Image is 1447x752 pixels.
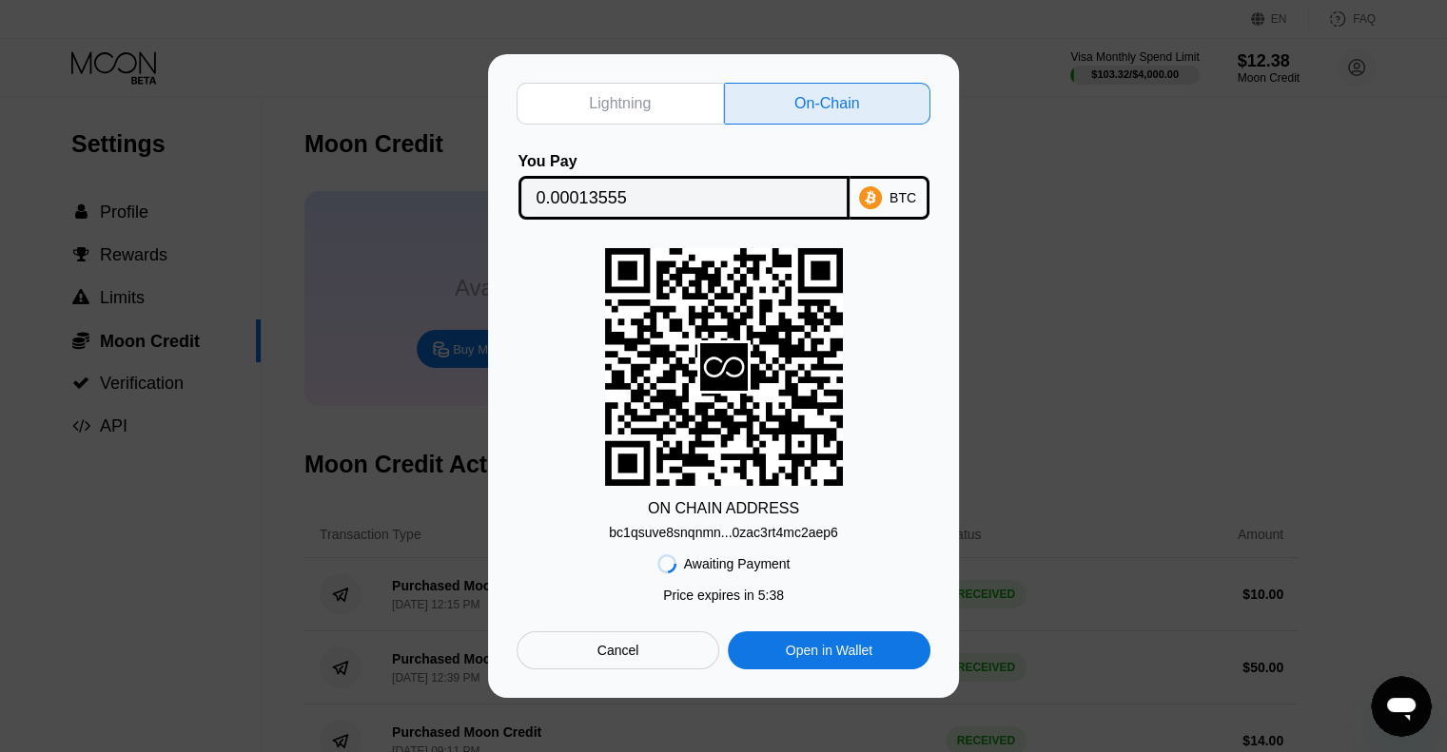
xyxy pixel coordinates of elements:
span: 5 : 38 [758,588,784,603]
div: Open in Wallet [786,642,872,659]
div: You PayBTC [517,153,930,220]
div: Lightning [589,94,651,113]
div: bc1qsuve8snqnmn...0zac3rt4mc2aep6 [609,517,837,540]
div: ON CHAIN ADDRESS [648,500,799,517]
div: Awaiting Payment [684,556,791,571]
div: Open in Wallet [728,631,930,669]
div: BTC [890,190,916,205]
div: Lightning [517,83,724,125]
iframe: Button to launch messaging window, conversation in progress [1371,676,1432,737]
div: On-Chain [794,94,859,113]
div: Cancel [597,642,639,659]
div: Cancel [517,631,719,669]
div: bc1qsuve8snqnmn...0zac3rt4mc2aep6 [609,525,837,540]
div: On-Chain [724,83,931,125]
div: You Pay [518,153,850,170]
div: Price expires in [663,588,784,603]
